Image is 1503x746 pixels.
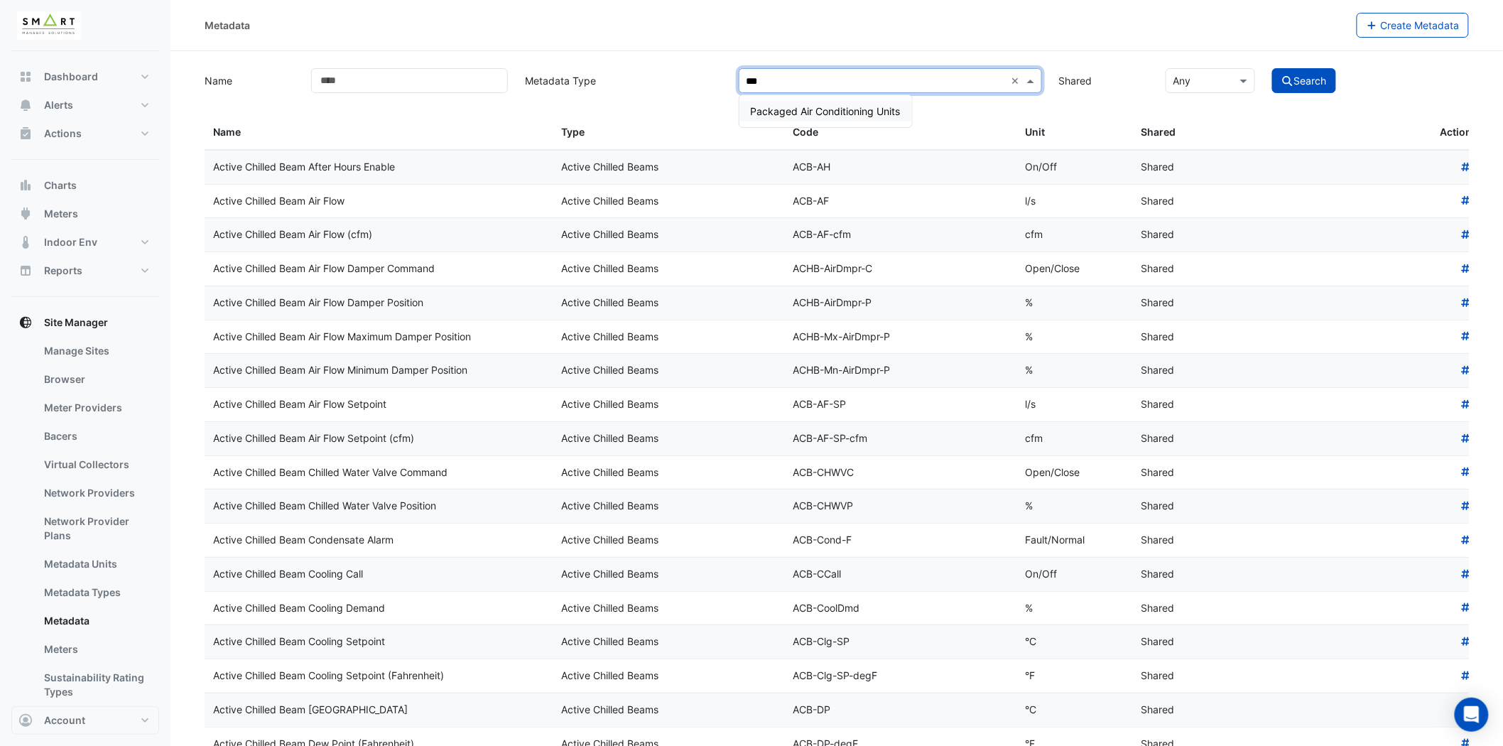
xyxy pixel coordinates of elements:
[561,600,776,617] div: Active Chilled Beams
[1460,161,1472,173] a: Retrieve metadata usage counts for favourites, rules and templates
[1026,634,1124,650] div: °C
[213,702,544,718] div: Active Chilled Beam [GEOGRAPHIC_DATA]
[213,566,544,583] div: Active Chilled Beam Cooling Call
[1141,702,1240,718] div: Shared
[213,600,544,617] div: Active Chilled Beam Cooling Demand
[1141,159,1240,175] div: Shared
[561,634,776,650] div: Active Chilled Beams
[1460,499,1472,512] a: Retrieve metadata usage counts for favourites, rules and templates
[33,365,159,394] a: Browser
[793,193,1009,210] div: ACB-AF
[213,295,544,311] div: Active Chilled Beam Air Flow Damper Position
[561,329,776,345] div: Active Chilled Beams
[11,337,159,712] div: Site Manager
[11,228,159,256] button: Indoor Env
[561,193,776,210] div: Active Chilled Beams
[793,396,1009,413] div: ACB-AF-SP
[44,126,82,141] span: Actions
[44,207,78,221] span: Meters
[205,18,250,33] div: Metadata
[793,498,1009,514] div: ACB-CHWVP
[1460,398,1472,410] a: Retrieve metadata usage counts for favourites, rules and templates
[44,70,98,84] span: Dashboard
[1026,431,1124,447] div: cfm
[33,607,159,635] a: Metadata
[196,68,303,93] label: Name
[1460,330,1472,342] a: Retrieve metadata usage counts for favourites, rules and templates
[1440,124,1472,141] span: Action
[18,235,33,249] app-icon: Indoor Env
[11,171,159,200] button: Charts
[1460,296,1472,308] a: Retrieve metadata usage counts for favourites, rules and templates
[18,70,33,84] app-icon: Dashboard
[793,295,1009,311] div: ACHB-AirDmpr-P
[1026,465,1124,481] div: Open/Close
[213,126,241,138] span: Name
[793,634,1009,650] div: ACB-Clg-SP
[11,308,159,337] button: Site Manager
[561,227,776,243] div: Active Chilled Beams
[793,668,1009,684] div: ACB-Clg-SP-degF
[213,227,544,243] div: Active Chilled Beam Air Flow (cfm)
[793,465,1009,481] div: ACB-CHWVC
[1141,634,1240,650] div: Shared
[33,578,159,607] a: Metadata Types
[1026,159,1124,175] div: On/Off
[1460,195,1472,207] a: Retrieve metadata usage counts for favourites, rules and templates
[1460,228,1472,240] a: Retrieve metadata usage counts for favourites, rules and templates
[18,207,33,221] app-icon: Meters
[44,98,73,112] span: Alerts
[1026,498,1124,514] div: %
[1460,534,1472,546] a: Retrieve metadata usage counts for favourites, rules and templates
[1141,126,1176,138] span: Shared
[1141,362,1240,379] div: Shared
[1272,68,1336,93] button: Search
[1026,362,1124,379] div: %
[561,498,776,514] div: Active Chilled Beams
[793,362,1009,379] div: ACHB-Mn-AirDmpr-P
[1026,396,1124,413] div: l/s
[33,635,159,664] a: Meters
[561,295,776,311] div: Active Chilled Beams
[793,532,1009,548] div: ACB-Cond-F
[11,63,159,91] button: Dashboard
[1460,568,1472,580] a: Retrieve metadata usage counts for favourites, rules and templates
[561,668,776,684] div: Active Chilled Beams
[11,256,159,285] button: Reports
[213,193,544,210] div: Active Chilled Beam Air Flow
[1141,498,1240,514] div: Shared
[33,664,159,706] a: Sustainability Rating Types
[44,315,108,330] span: Site Manager
[213,362,544,379] div: Active Chilled Beam Air Flow Minimum Damper Position
[11,91,159,119] button: Alerts
[1460,669,1472,681] a: Retrieve metadata usage counts for favourites, rules and templates
[1141,566,1240,583] div: Shared
[793,227,1009,243] div: ACB-AF-cfm
[793,431,1009,447] div: ACB-AF-SP-cfm
[751,105,901,117] span: Packaged Air Conditioning Units
[561,566,776,583] div: Active Chilled Beams
[561,431,776,447] div: Active Chilled Beams
[44,713,85,728] span: Account
[213,159,544,175] div: Active Chilled Beam After Hours Enable
[33,550,159,578] a: Metadata Units
[33,507,159,550] a: Network Provider Plans
[44,235,97,249] span: Indoor Env
[1026,566,1124,583] div: On/Off
[1026,532,1124,548] div: Fault/Normal
[18,178,33,193] app-icon: Charts
[213,261,544,277] div: Active Chilled Beam Air Flow Damper Command
[213,329,544,345] div: Active Chilled Beam Air Flow Maximum Damper Position
[18,264,33,278] app-icon: Reports
[561,396,776,413] div: Active Chilled Beams
[1460,432,1472,444] a: Retrieve metadata usage counts for favourites, rules and templates
[44,264,82,278] span: Reports
[1141,295,1240,311] div: Shared
[793,566,1009,583] div: ACB-CCall
[1026,668,1124,684] div: °F
[1141,668,1240,684] div: Shared
[561,159,776,175] div: Active Chilled Beams
[1141,532,1240,548] div: Shared
[33,337,159,365] a: Manage Sites
[1460,262,1472,274] a: Retrieve metadata usage counts for favourites, rules and templates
